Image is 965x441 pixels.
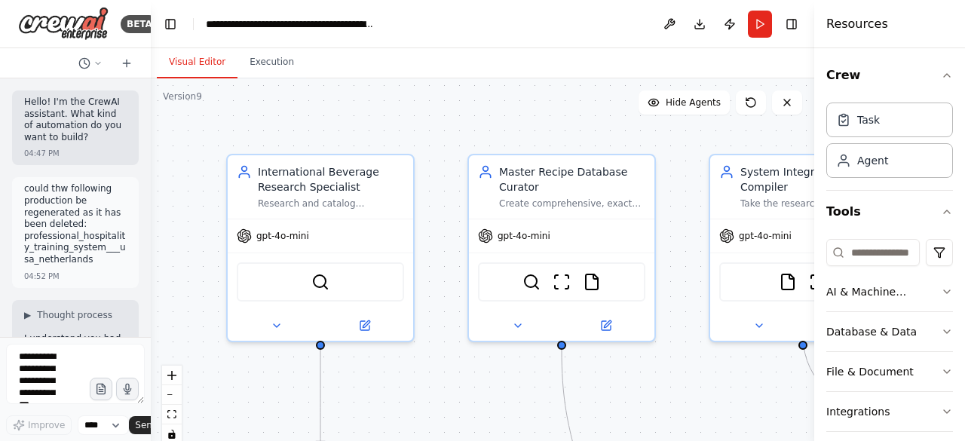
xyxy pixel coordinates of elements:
[135,419,158,431] span: Send
[258,198,404,210] div: Research and catalog traditional and popular beverages from different countries and cultures, inc...
[826,96,953,190] div: Crew
[311,273,329,291] img: SerperDevTool
[6,415,72,435] button: Improve
[18,7,109,41] img: Logo
[28,419,65,431] span: Improve
[162,405,182,424] button: fit view
[160,14,181,35] button: Hide left sidebar
[740,198,887,210] div: Take the research and recipe outputs from previous agents and compile them into a practical, depl...
[740,164,887,194] div: System Integration Compiler
[129,416,176,434] button: Send
[739,230,792,242] span: gpt-4o-mini
[163,90,202,103] div: Version 9
[206,17,375,32] nav: breadcrumb
[666,96,721,109] span: Hide Agents
[826,191,953,233] button: Tools
[115,54,139,72] button: Start a new chat
[826,392,953,431] button: Integrations
[256,230,309,242] span: gpt-4o-mini
[237,47,306,78] button: Execution
[826,352,953,391] button: File & Document
[826,324,917,339] div: Database & Data
[826,272,953,311] button: AI & Machine Learning
[498,230,550,242] span: gpt-4o-mini
[90,378,112,400] button: Upload files
[522,273,541,291] img: SerperDevTool
[499,198,645,210] div: Create comprehensive, exact cocktail and beverage recipes with precise measurements, timing, tech...
[226,154,415,342] div: International Beverage Research SpecialistResearch and catalog traditional and popular beverages ...
[162,366,182,385] button: zoom in
[779,273,797,291] img: FileReadTool
[553,273,571,291] img: ScrapeWebsiteTool
[72,54,109,72] button: Switch to previous chat
[258,164,404,194] div: International Beverage Research Specialist
[826,364,914,379] div: File & Document
[826,284,941,299] div: AI & Machine Learning
[121,15,158,33] div: BETA
[781,14,802,35] button: Hide right sidebar
[639,90,730,115] button: Hide Agents
[157,47,237,78] button: Visual Editor
[24,271,60,282] div: 04:52 PM
[24,96,127,143] p: Hello! I'm the CrewAI assistant. What kind of automation do you want to build?
[499,164,645,194] div: Master Recipe Database Curator
[826,15,888,33] h4: Resources
[804,317,890,335] button: Open in side panel
[162,385,182,405] button: zoom out
[24,183,127,265] p: could thw following production be regenerated as it has been deleted: professional_hospitality_tr...
[826,54,953,96] button: Crew
[24,148,60,159] div: 04:47 PM
[709,154,897,342] div: System Integration CompilerTake the research and recipe outputs from previous agents and compile ...
[563,317,648,335] button: Open in side panel
[116,378,139,400] button: Click to speak your automation idea
[857,153,888,168] div: Agent
[583,273,601,291] img: FileReadTool
[322,317,407,335] button: Open in side panel
[857,112,880,127] div: Task
[467,154,656,342] div: Master Recipe Database CuratorCreate comprehensive, exact cocktail and beverage recipes with prec...
[826,312,953,351] button: Database & Data
[826,404,890,419] div: Integrations
[24,309,31,321] span: ▶
[24,309,112,321] button: ▶Thought process
[37,309,112,321] span: Thought process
